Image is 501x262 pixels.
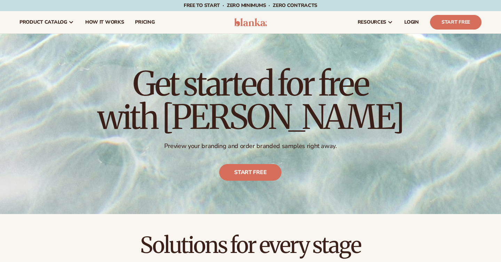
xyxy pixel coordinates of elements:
a: LOGIN [399,11,424,33]
span: How It Works [85,19,124,25]
span: pricing [135,19,154,25]
h1: Get started for free with [PERSON_NAME] [97,67,404,134]
a: pricing [129,11,160,33]
a: Start free [220,164,282,181]
p: Preview your branding and order branded samples right away. [97,142,404,150]
a: resources [352,11,399,33]
span: resources [358,19,386,25]
span: product catalog [19,19,67,25]
span: Free to start · ZERO minimums · ZERO contracts [184,2,317,9]
a: Start Free [430,15,482,30]
h2: Solutions for every stage [19,234,482,257]
a: How It Works [80,11,130,33]
a: product catalog [14,11,80,33]
span: LOGIN [404,19,419,25]
img: logo [234,18,267,26]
